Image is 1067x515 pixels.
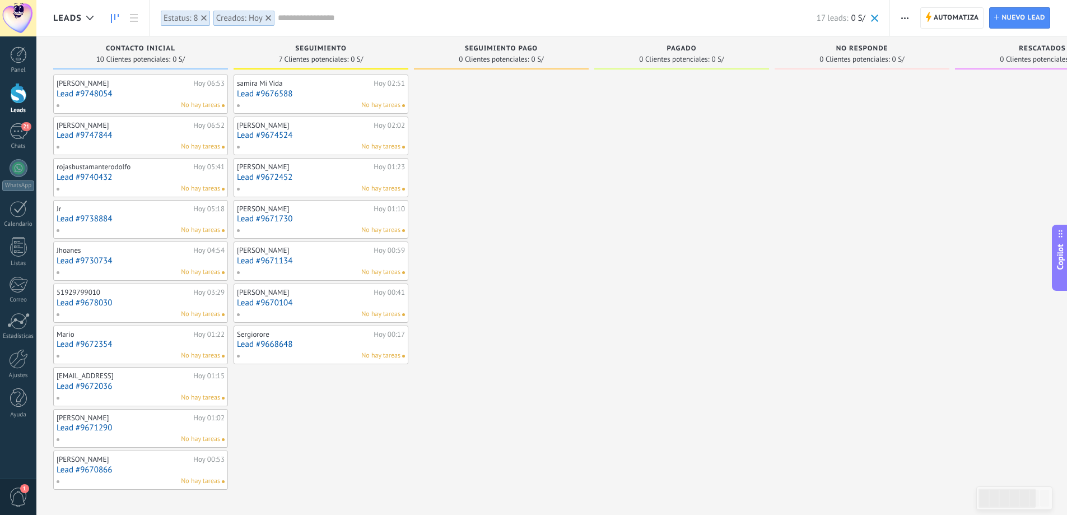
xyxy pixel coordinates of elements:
div: Hoy 01:02 [193,414,225,423]
div: Hoy 05:41 [193,163,225,171]
div: Hoy 01:15 [193,372,225,381]
span: Copilot [1055,244,1066,270]
span: No hay nada asignado [222,271,225,274]
span: No hay tareas [181,225,220,235]
span: 0 S/ [351,56,363,63]
a: Lead #9674524 [237,131,405,140]
div: Hoy 00:59 [374,246,405,255]
span: No hay tareas [181,267,220,277]
span: No hay nada asignado [222,229,225,232]
div: Hoy 01:23 [374,163,405,171]
span: No hay tareas [181,184,220,194]
span: No hay nada asignado [222,355,225,358]
div: Hoy 03:29 [193,288,225,297]
div: Hoy 05:18 [193,205,225,214]
span: 0 Clientes potenciales: [459,56,529,63]
span: Leads [53,13,82,24]
a: Lead #9738884 [57,214,225,224]
span: No hay tareas [181,476,220,486]
a: Lead #9676588 [237,89,405,99]
div: Sergiorore [237,330,371,339]
span: 0 S/ [532,56,544,63]
span: No hay nada asignado [222,146,225,149]
a: Lead #9740432 [57,173,225,182]
span: Nuevo lead [1001,8,1045,28]
span: 0 Clientes potenciales: [819,56,889,63]
div: [PERSON_NAME] [57,414,190,423]
span: 7 Clientes potenciales: [279,56,349,63]
div: WhatsApp [2,180,34,191]
span: 0 S/ [712,56,724,63]
span: 10 Clientes potenciales: [96,56,170,63]
a: Nuevo lead [989,7,1050,29]
span: No hay tareas [181,309,220,319]
span: Automatiza [934,8,979,28]
div: Jr [57,205,190,214]
span: No hay nada asignado [222,397,225,400]
div: [PERSON_NAME] [237,288,371,297]
span: No hay tareas [361,100,400,110]
div: [PERSON_NAME] [237,205,371,214]
div: Correo [2,296,35,304]
span: seguimiento pago [465,45,538,53]
a: Lead #9730734 [57,256,225,266]
div: Ayuda [2,411,35,419]
a: Lead #9672452 [237,173,405,182]
span: rescatados [1019,45,1065,53]
div: [PERSON_NAME] [237,163,371,171]
div: [EMAIL_ADDRESS] [57,372,190,381]
div: Leads [2,107,35,114]
span: No hay nada asignado [222,480,225,483]
div: 51929799010 [57,288,190,297]
span: no responde [836,45,888,53]
div: [PERSON_NAME] [57,455,190,464]
span: No hay nada asignado [222,313,225,316]
button: Más [897,7,913,29]
div: Hoy 00:41 [374,288,405,297]
a: Lead #9670104 [237,298,405,308]
div: Hoy 02:51 [374,79,405,88]
div: Creados: Hoy [216,13,263,24]
span: pagado [667,45,697,53]
div: [PERSON_NAME] [57,121,190,130]
div: Hoy 04:54 [193,246,225,255]
span: 0 S/ [892,56,905,63]
a: Lead #9671730 [237,214,405,224]
a: Lead #9670866 [57,465,225,475]
div: Hoy 06:52 [193,121,225,130]
span: No hay tareas [361,267,400,277]
span: 17 leads: [817,13,849,24]
div: Hoy 02:02 [374,121,405,130]
div: [PERSON_NAME] [237,246,371,255]
span: No hay nada asignado [222,438,225,441]
div: Estadísticas [2,333,35,340]
a: Lead #9747844 [57,131,225,140]
div: Hoy 00:53 [193,455,225,464]
div: Hoy 06:53 [193,79,225,88]
span: No hay tareas [181,351,220,361]
span: 0 Clientes potenciales: [639,56,709,63]
div: Jhoanes [57,246,190,255]
a: Lead #9678030 [57,298,225,308]
span: No hay nada asignado [222,188,225,191]
a: Lead #9668648 [237,340,405,349]
div: Contacto inicial [59,45,222,54]
span: No hay nada asignado [402,271,405,274]
a: Lead #9672354 [57,340,225,349]
span: No hay tareas [181,142,220,152]
div: Ajustes [2,372,35,379]
a: Lead #9671134 [237,256,405,266]
a: Lead #9672036 [57,382,225,391]
span: No hay nada asignado [402,104,405,107]
div: Listas [2,260,35,267]
div: Calendario [2,221,35,228]
div: samira Mi Vida [237,79,371,88]
div: rojasbustamanterodolfo [57,163,190,171]
span: No hay tareas [181,434,220,444]
div: Estatus: 8 [164,13,198,24]
span: No hay nada asignado [402,355,405,358]
div: Mario [57,330,190,339]
span: 21 [21,122,31,131]
span: No hay tareas [361,184,400,194]
span: 1 [20,484,29,493]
